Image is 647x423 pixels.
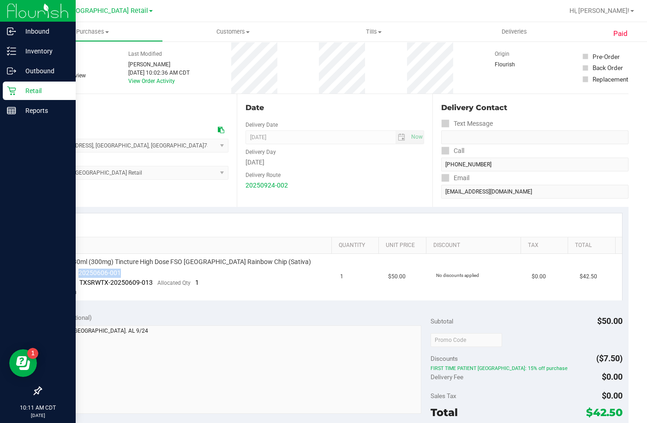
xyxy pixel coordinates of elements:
label: Delivery Date [246,121,278,129]
label: Last Modified [128,50,162,58]
p: Inbound [16,26,72,37]
div: [PERSON_NAME] [128,60,190,69]
inline-svg: Inbound [7,27,16,36]
label: Delivery Day [246,148,276,156]
div: Back Order [593,63,623,72]
iframe: Resource center unread badge [27,348,38,359]
label: Text Message [441,117,493,130]
span: 1 [195,279,199,286]
a: Total [575,242,611,249]
a: Unit Price [386,242,422,249]
p: Inventory [16,46,72,57]
span: TXSRWTX-20250609-013 [79,279,153,286]
span: Discounts [431,350,458,367]
span: $0.00 [602,372,623,382]
a: Tills [303,22,444,41]
span: TX South-[GEOGRAPHIC_DATA] Retail [36,7,148,15]
inline-svg: Retail [7,86,16,95]
span: ($7.50) [596,353,623,363]
div: Replacement [593,75,628,84]
a: View Order Activity [128,78,175,84]
a: Customers [163,22,304,41]
span: 20250606-001 [78,269,121,276]
div: Delivery Contact [441,102,629,113]
span: $0.00 [532,272,546,281]
label: Origin [495,50,509,58]
div: [DATE] 10:02:36 AM CDT [128,69,190,77]
iframe: Resource center [9,349,37,377]
span: Subtotal [431,317,453,325]
label: Email [441,171,469,185]
label: Call [441,144,464,158]
div: Date [246,102,425,113]
span: Customers [163,28,303,36]
input: Format: (999) 999-9999 [441,158,629,171]
span: $42.50 [586,406,623,419]
input: Format: (999) 999-9999 [441,130,629,144]
inline-svg: Reports [7,106,16,115]
a: Discount [433,242,517,249]
a: Tax [528,242,564,249]
p: Retail [16,85,72,96]
span: Delivery Fee [431,373,463,381]
p: [DATE] [4,412,72,419]
span: Tills [304,28,443,36]
span: $50.00 [388,272,406,281]
a: Purchases [22,22,163,41]
span: Paid [613,29,628,39]
div: Copy address to clipboard [218,125,224,135]
a: Quantity [339,242,375,249]
div: [DATE] [246,158,425,167]
span: FIRST TIME PATIENT [GEOGRAPHIC_DATA]: 15% off purchase [431,365,623,372]
span: Total [431,406,458,419]
p: Outbound [16,65,72,76]
inline-svg: Inventory [7,47,16,56]
input: Promo Code [431,333,502,347]
span: TX SW 30ml (300mg) Tincture High Dose FSO [GEOGRAPHIC_DATA] Rainbow Chip (Sativa) [53,258,311,266]
label: Delivery Route [246,171,281,179]
span: Deliveries [489,28,539,36]
span: $0.00 [602,391,623,400]
span: 1 [340,272,343,281]
span: Allocated Qty [157,280,191,286]
div: Location [41,102,228,113]
a: SKU [54,242,328,249]
a: Deliveries [444,22,585,41]
p: 10:11 AM CDT [4,404,72,412]
span: $42.50 [580,272,597,281]
div: Flourish [495,60,541,69]
span: Sales Tax [431,392,456,399]
p: Reports [16,105,72,116]
span: $50.00 [597,316,623,326]
inline-svg: Outbound [7,66,16,76]
span: No discounts applied [436,273,479,278]
span: Purchases [23,28,162,36]
span: Hi, [PERSON_NAME]! [569,7,629,14]
div: Pre-Order [593,52,620,61]
a: 20250924-002 [246,182,288,189]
